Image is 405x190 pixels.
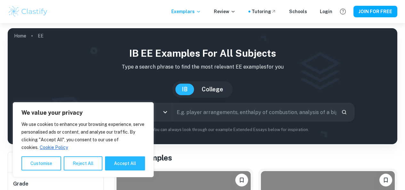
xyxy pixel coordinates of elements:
button: Reject All [64,156,102,170]
h1: All EE Examples [114,152,397,163]
p: EE [38,32,44,39]
button: JOIN FOR FREE [353,6,397,17]
button: Accept All [105,156,145,170]
a: Tutoring [252,8,276,15]
a: Schools [289,8,307,15]
button: Please log in to bookmark exemplars [379,174,392,186]
a: Login [320,8,332,15]
p: Review [214,8,236,15]
p: We use cookies to enhance your browsing experience, serve personalised ads or content, and analys... [21,120,145,151]
button: Please log in to bookmark exemplars [235,174,248,186]
p: Not sure what to search for? You can always look through our example Extended Essays below for in... [13,127,392,133]
a: Cookie Policy [39,145,68,150]
button: College [195,84,230,95]
h6: Grade [13,180,99,188]
button: Customise [21,156,61,170]
button: Open [161,108,170,117]
input: E.g. player arrangements, enthalpy of combustion, analysis of a big city... [172,103,336,121]
button: Help and Feedback [337,6,348,17]
p: We value your privacy [21,109,145,117]
div: We value your privacy [13,102,154,177]
a: Home [14,31,26,40]
img: Clastify logo [8,5,48,18]
button: Search [339,107,350,118]
button: IB [175,84,194,95]
h1: IB EE examples for all subjects [13,46,392,61]
p: Type a search phrase to find the most relevant EE examples for you [13,63,392,71]
img: profile cover [8,28,397,144]
p: Exemplars [171,8,201,15]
